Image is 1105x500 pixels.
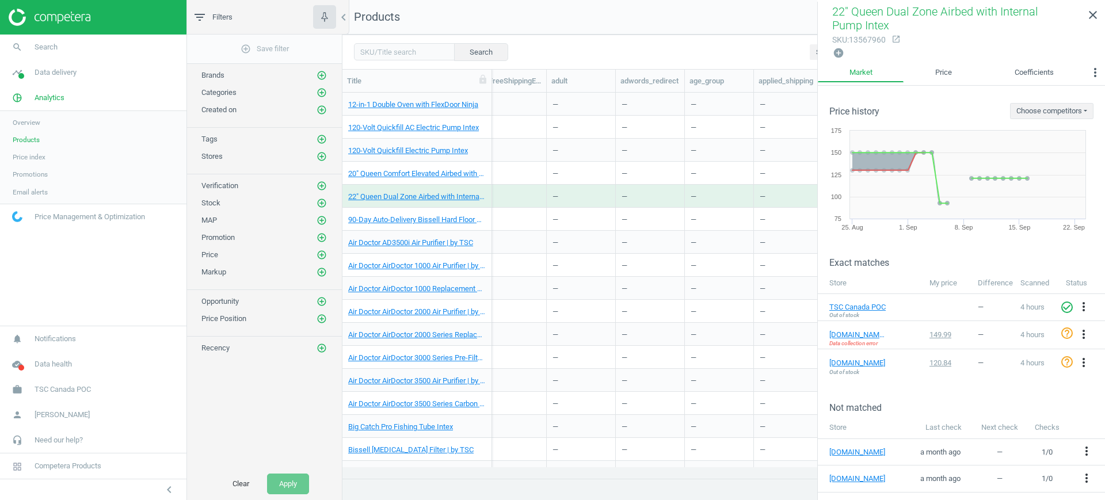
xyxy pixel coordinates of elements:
[35,42,58,52] span: Search
[829,447,898,457] a: [DOMAIN_NAME]
[920,474,961,483] span: a month ago
[760,186,817,206] div: —
[552,140,609,160] div: —
[1080,444,1093,459] button: more_vert
[241,44,289,54] span: Save filter
[13,135,40,144] span: Products
[622,117,679,137] div: —
[760,393,817,413] div: —
[552,117,609,137] div: —
[316,151,327,162] button: add_circle_outline
[831,171,841,178] text: 125
[1027,438,1067,465] td: 1 / 0
[187,37,342,60] button: add_circle_outlineSave filter
[691,439,748,459] div: —
[691,140,748,160] div: —
[13,188,48,197] span: Email alerts
[1077,300,1091,314] i: more_vert
[759,76,818,86] div: applied_shipping
[622,347,679,367] div: —
[904,63,983,82] a: Price
[829,368,859,376] span: Out of stock
[691,416,748,436] div: —
[1077,327,1091,341] i: more_vert
[810,44,899,60] button: Select all on page (200)
[483,140,540,160] div: —
[552,324,609,344] div: —
[316,342,327,354] button: add_circle_outline
[691,94,748,114] div: —
[622,209,679,229] div: —
[316,232,327,243] button: add_circle_outline
[760,439,817,459] div: —
[162,483,176,497] i: chevron_left
[552,393,609,413] div: —
[622,370,679,390] div: —
[483,370,540,390] div: —
[1008,224,1030,231] tspan: 15. Sep
[829,402,1105,413] h3: Not matched
[622,462,679,482] div: —
[552,462,609,482] div: —
[201,343,230,352] span: Recency
[317,296,327,307] i: add_circle_outline
[691,278,748,298] div: —
[201,233,235,242] span: Promotion
[13,170,48,179] span: Promotions
[6,404,28,426] i: person
[35,67,77,78] span: Data delivery
[348,192,486,202] a: 22" Queen Dual Zone Airbed with Internal Pump Intex
[760,301,817,321] div: —
[552,439,609,459] div: —
[818,417,915,438] th: Store
[1077,327,1091,342] button: more_vert
[483,232,540,252] div: —
[201,199,220,207] span: Stock
[691,209,748,229] div: —
[317,250,327,260] i: add_circle_outline
[317,215,327,226] i: add_circle_outline
[622,163,679,183] div: —
[552,370,609,390] div: —
[829,339,878,348] span: Data collection error
[483,94,540,114] div: —
[454,43,508,60] button: Search
[35,212,145,222] span: Price Management & Optimization
[899,224,917,231] tspan: 1. Sep
[689,76,749,86] div: age_group
[348,261,486,271] a: Air Doctor AirDoctor 1000 Air Purifier | by TSC
[35,359,72,369] span: Data health
[348,376,486,386] a: Air Doctor AirDoctor 3500 Air Purifier | by TSC
[348,284,486,294] a: Air Doctor AirDoctor 1000 Replacement Filter Pack | by TSC
[929,358,967,368] div: 120.84
[1020,330,1045,339] span: 4 hours
[6,62,28,83] i: timeline
[6,328,28,350] i: notifications
[317,87,327,98] i: add_circle_outline
[317,151,327,162] i: add_circle_outline
[552,416,609,436] div: —
[1027,417,1067,438] th: Checks
[920,448,961,456] span: a month ago
[552,209,609,229] div: —
[760,232,817,252] div: —
[483,117,540,137] div: —
[201,71,224,79] span: Brands
[1080,471,1093,485] i: more_vert
[1060,300,1074,314] i: check_circle_outline
[35,334,76,344] span: Notifications
[9,9,90,26] img: ajHJNr6hYgQAAAAASUVORK5CYII=
[760,117,817,137] div: —
[1080,471,1093,486] button: more_vert
[316,313,327,325] button: add_circle_outline
[35,410,90,420] span: [PERSON_NAME]
[831,149,841,156] text: 150
[929,330,967,340] div: 149.99
[831,193,841,200] text: 100
[193,10,207,24] i: filter_list
[483,255,540,275] div: —
[691,301,748,321] div: —
[201,135,218,143] span: Tags
[348,445,474,455] a: Bissell [MEDICAL_DATA] Filter | by TSC
[691,255,748,275] div: —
